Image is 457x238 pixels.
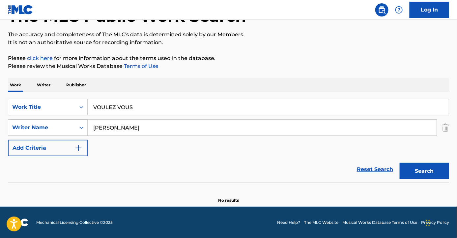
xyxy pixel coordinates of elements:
[8,39,449,46] p: It is not an authoritative source for recording information.
[421,220,449,225] a: Privacy Policy
[8,62,449,70] p: Please review the Musical Works Database
[395,6,403,14] img: help
[342,220,417,225] a: Musical Works Database Terms of Use
[8,219,28,226] img: logo
[8,140,88,156] button: Add Criteria
[400,163,449,179] button: Search
[74,144,82,152] img: 9d2ae6d4665cec9f34b9.svg
[8,5,33,15] img: MLC Logo
[12,103,71,111] div: Work Title
[218,190,239,203] p: No results
[410,2,449,18] a: Log In
[426,213,430,233] div: ドラッグ
[392,3,406,16] div: Help
[424,206,457,238] div: チャットウィジェット
[8,54,449,62] p: Please for more information about the terms used in the database.
[12,124,71,132] div: Writer Name
[27,55,53,61] a: click here
[442,119,449,136] img: Delete Criterion
[304,220,338,225] a: The MLC Website
[8,99,449,183] form: Search Form
[277,220,300,225] a: Need Help?
[8,78,23,92] p: Work
[378,6,386,14] img: search
[123,63,158,69] a: Terms of Use
[8,31,449,39] p: The accuracy and completeness of The MLC's data is determined solely by our Members.
[424,206,457,238] iframe: Chat Widget
[64,78,88,92] p: Publisher
[36,220,113,225] span: Mechanical Licensing Collective © 2025
[354,162,396,177] a: Reset Search
[35,78,52,92] p: Writer
[375,3,388,16] a: Public Search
